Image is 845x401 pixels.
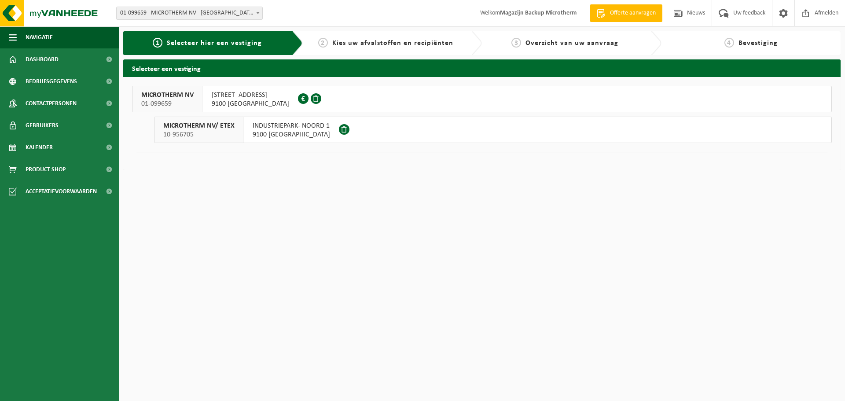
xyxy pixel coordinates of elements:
span: 9100 [GEOGRAPHIC_DATA] [253,130,330,139]
span: MICROTHERM NV [141,91,194,99]
span: INDUSTRIEPARK- NOORD 1 [253,121,330,130]
span: 4 [724,38,734,48]
span: Contactpersonen [26,92,77,114]
span: 01-099659 - MICROTHERM NV - SINT-NIKLAAS [116,7,263,20]
span: 10-956705 [163,130,235,139]
span: 3 [511,38,521,48]
span: 01-099659 [141,99,194,108]
span: Gebruikers [26,114,59,136]
span: Product Shop [26,158,66,180]
span: Selecteer hier een vestiging [167,40,262,47]
span: 2 [318,38,328,48]
span: 01-099659 - MICROTHERM NV - SINT-NIKLAAS [117,7,262,19]
span: 9100 [GEOGRAPHIC_DATA] [212,99,289,108]
span: [STREET_ADDRESS] [212,91,289,99]
span: Dashboard [26,48,59,70]
span: Bevestiging [738,40,778,47]
h2: Selecteer een vestiging [123,59,841,77]
span: Acceptatievoorwaarden [26,180,97,202]
span: 1 [153,38,162,48]
a: Offerte aanvragen [590,4,662,22]
button: MICROTHERM NV/ ETEX 10-956705 INDUSTRIEPARK- NOORD 19100 [GEOGRAPHIC_DATA] [154,117,832,143]
span: Kies uw afvalstoffen en recipiënten [332,40,453,47]
span: Offerte aanvragen [608,9,658,18]
span: Bedrijfsgegevens [26,70,77,92]
button: MICROTHERM NV 01-099659 [STREET_ADDRESS]9100 [GEOGRAPHIC_DATA] [132,86,832,112]
span: MICROTHERM NV/ ETEX [163,121,235,130]
span: Navigatie [26,26,53,48]
span: Kalender [26,136,53,158]
strong: Magazijn Backup Microtherm [500,10,577,16]
span: Overzicht van uw aanvraag [525,40,618,47]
